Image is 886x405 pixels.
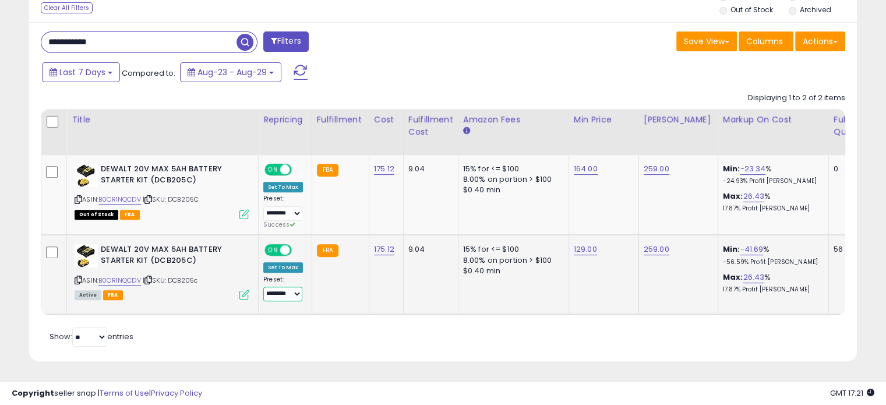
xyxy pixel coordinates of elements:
span: OFF [290,165,309,175]
span: Compared to: [122,68,175,79]
img: 41UTavhTWdL._SL40_.jpg [75,244,98,267]
button: Save View [676,31,737,51]
p: 17.87% Profit [PERSON_NAME] [723,286,820,294]
b: DEWALT 20V MAX 5AH BATTERY STARTER KIT (DCB205C) [101,244,242,269]
span: Show: entries [50,331,133,342]
div: 15% for <= $100 [463,244,560,255]
div: 15% for <= $100 [463,164,560,174]
label: Out of Stock [730,5,773,15]
span: ON [266,165,280,175]
div: ASIN: [75,244,249,298]
span: All listings that are currently out of stock and unavailable for purchase on Amazon [75,210,118,220]
div: % [723,272,820,294]
span: 2025-09-6 17:21 GMT [830,388,874,399]
span: | SKU: DCB205c [143,276,197,285]
span: ON [266,245,280,255]
button: Filters [263,31,309,52]
div: 9.04 [408,244,449,255]
div: Preset: [263,276,303,302]
button: Aug-23 - Aug-29 [180,62,281,82]
span: Aug-23 - Aug-29 [197,66,267,78]
div: Min Price [574,114,634,126]
div: Repricing [263,114,307,126]
div: Title [72,114,253,126]
a: 164.00 [574,163,598,175]
div: % [723,164,820,185]
p: -56.59% Profit [PERSON_NAME] [723,258,820,266]
a: 259.00 [644,244,669,255]
a: -23.34 [740,163,765,175]
span: OFF [290,245,309,255]
span: All listings currently available for purchase on Amazon [75,290,101,300]
div: Cost [374,114,398,126]
span: FBA [120,210,140,220]
div: Fulfillable Quantity [834,114,874,138]
a: 175.12 [374,163,394,175]
button: Actions [795,31,845,51]
div: 0 [834,164,870,174]
div: $0.40 min [463,266,560,276]
a: 259.00 [644,163,669,175]
a: 26.43 [743,191,764,202]
span: FBA [103,290,123,300]
div: Fulfillment [317,114,364,126]
b: Max: [723,191,743,202]
img: 41UTavhTWdL._SL40_.jpg [75,164,98,187]
span: Last 7 Days [59,66,105,78]
div: Amazon Fees [463,114,564,126]
div: [PERSON_NAME] [644,114,713,126]
div: seller snap | | [12,388,202,399]
div: Markup on Cost [723,114,824,126]
div: 9.04 [408,164,449,174]
b: Min: [723,244,740,255]
p: 17.87% Profit [PERSON_NAME] [723,205,820,213]
div: ASIN: [75,164,249,218]
div: % [723,191,820,213]
button: Columns [739,31,793,51]
p: -24.93% Profit [PERSON_NAME] [723,177,820,185]
a: B0CR1NQCDV [98,276,141,286]
div: $0.40 min [463,185,560,195]
a: 26.43 [743,272,764,283]
div: Set To Max [263,182,303,192]
div: % [723,244,820,266]
div: Clear All Filters [41,2,93,13]
b: Min: [723,163,740,174]
div: Preset: [263,195,303,229]
div: Set To Max [263,262,303,273]
b: DEWALT 20V MAX 5AH BATTERY STARTER KIT (DCB205C) [101,164,242,188]
small: Amazon Fees. [463,126,470,136]
strong: Copyright [12,388,54,399]
button: Last 7 Days [42,62,120,82]
a: Privacy Policy [151,388,202,399]
a: 129.00 [574,244,597,255]
a: -41.69 [740,244,763,255]
a: B0CR1NQCDV [98,195,141,205]
span: Success [263,220,295,229]
span: Columns [746,36,783,47]
th: The percentage added to the cost of goods (COGS) that forms the calculator for Min & Max prices. [718,109,828,155]
small: FBA [317,164,338,177]
div: 8.00% on portion > $100 [463,255,560,266]
div: Fulfillment Cost [408,114,453,138]
b: Max: [723,272,743,283]
div: 56 [834,244,870,255]
div: Displaying 1 to 2 of 2 items [748,93,845,104]
span: | SKU: DCB205C [143,195,199,204]
div: 8.00% on portion > $100 [463,174,560,185]
small: FBA [317,244,338,257]
label: Archived [799,5,831,15]
a: Terms of Use [100,388,149,399]
a: 175.12 [374,244,394,255]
